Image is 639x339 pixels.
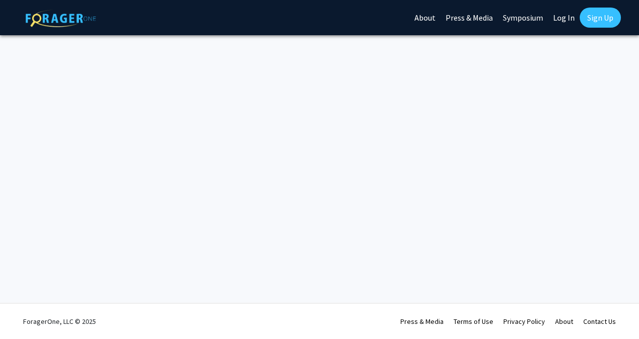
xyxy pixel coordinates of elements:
a: Sign Up [580,8,621,28]
a: Contact Us [583,317,616,326]
a: Terms of Use [454,317,493,326]
a: Privacy Policy [503,317,545,326]
div: ForagerOne, LLC © 2025 [23,304,96,339]
a: About [555,317,573,326]
a: Press & Media [400,317,444,326]
img: ForagerOne Logo [26,10,96,27]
